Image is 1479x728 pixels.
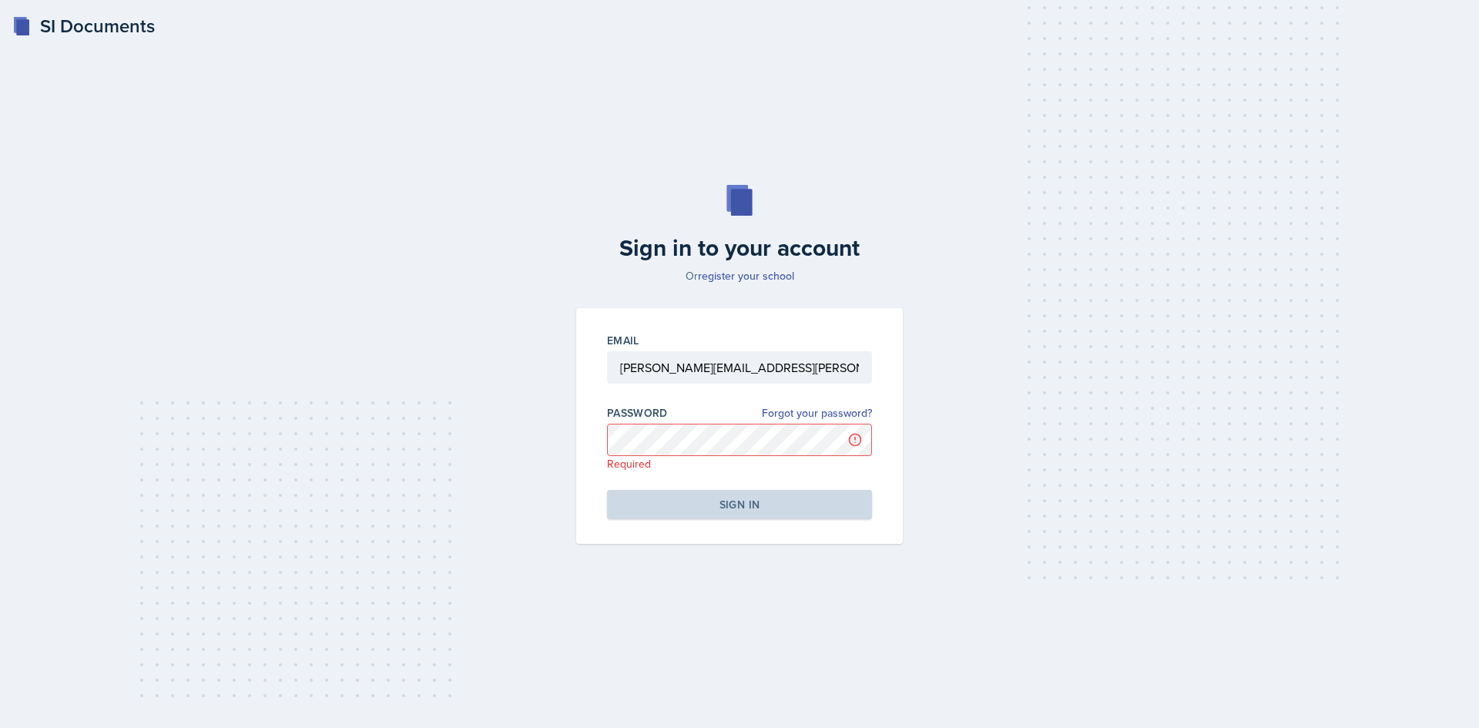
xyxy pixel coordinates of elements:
[607,456,872,471] p: Required
[607,333,639,348] label: Email
[12,12,155,40] a: SI Documents
[607,490,872,519] button: Sign in
[567,234,912,262] h2: Sign in to your account
[607,405,668,421] label: Password
[762,405,872,421] a: Forgot your password?
[607,351,872,384] input: Email
[719,497,760,512] div: Sign in
[698,268,794,283] a: register your school
[567,268,912,283] p: Or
